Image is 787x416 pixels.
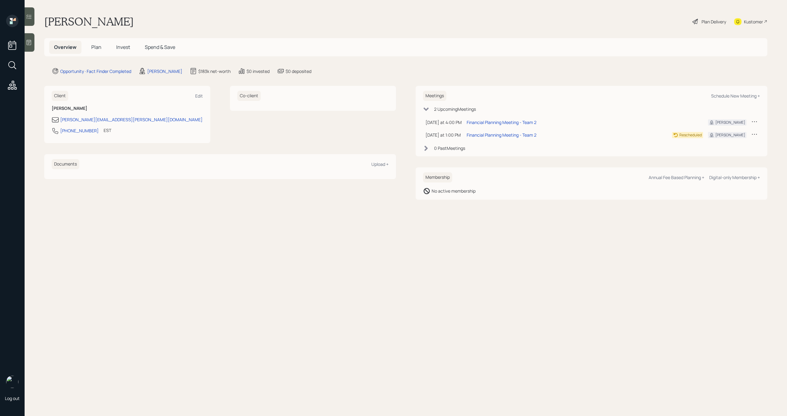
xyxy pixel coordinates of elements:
[52,159,79,169] h6: Documents
[52,91,68,101] h6: Client
[145,44,175,50] span: Spend & Save
[91,44,101,50] span: Plan
[434,145,465,151] div: 0 Past Meeting s
[702,18,726,25] div: Plan Delivery
[467,119,536,126] div: Financial Planning Meeting - Team 2
[52,106,203,111] h6: [PERSON_NAME]
[425,132,462,138] div: [DATE] at 1:00 PM
[6,376,18,388] img: michael-russo-headshot.png
[195,93,203,99] div: Edit
[715,120,745,125] div: [PERSON_NAME]
[371,161,389,167] div: Upload +
[147,68,182,74] div: [PERSON_NAME]
[467,132,536,138] div: Financial Planning Meeting - Team 2
[679,132,702,138] div: Rescheduled
[104,127,111,134] div: EST
[116,44,130,50] span: Invest
[247,68,270,74] div: $0 invested
[434,106,476,112] div: 2 Upcoming Meeting s
[5,395,20,401] div: Log out
[423,91,446,101] h6: Meetings
[60,127,99,134] div: [PHONE_NUMBER]
[711,93,760,99] div: Schedule New Meeting +
[198,68,231,74] div: $183k net-worth
[286,68,311,74] div: $0 deposited
[432,188,476,194] div: No active membership
[423,172,452,182] h6: Membership
[715,132,745,138] div: [PERSON_NAME]
[44,15,134,28] h1: [PERSON_NAME]
[649,174,704,180] div: Annual Fee Based Planning +
[709,174,760,180] div: Digital-only Membership +
[60,116,203,123] div: [PERSON_NAME][EMAIL_ADDRESS][PERSON_NAME][DOMAIN_NAME]
[60,68,131,74] div: Opportunity · Fact Finder Completed
[54,44,77,50] span: Overview
[425,119,462,126] div: [DATE] at 4:00 PM
[237,91,261,101] h6: Co-client
[744,18,763,25] div: Kustomer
